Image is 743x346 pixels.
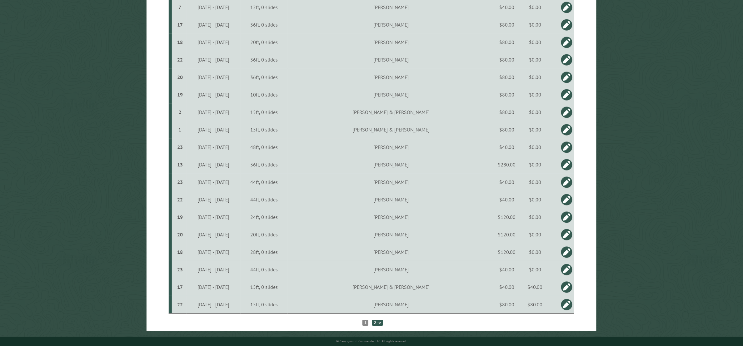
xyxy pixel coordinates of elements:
div: [DATE] - [DATE] [187,301,240,308]
td: [PERSON_NAME] & [PERSON_NAME] [288,121,495,138]
td: [PERSON_NAME] [288,296,495,314]
div: [DATE] - [DATE] [187,57,240,63]
div: 13 [174,161,185,168]
div: [DATE] - [DATE] [187,179,240,185]
td: $0.00 [519,156,551,173]
td: 48ft, 0 slides [241,138,288,156]
td: $0.00 [519,16,551,33]
td: $40.00 [494,138,519,156]
td: $40.00 [494,173,519,191]
td: 20ft, 0 slides [241,33,288,51]
td: $40.00 [494,261,519,278]
div: 2 [174,109,185,115]
td: $80.00 [494,16,519,33]
td: [PERSON_NAME] [288,86,495,103]
div: [DATE] - [DATE] [187,231,240,238]
td: $0.00 [519,261,551,278]
td: $0.00 [519,208,551,226]
div: 1 [174,126,185,133]
div: [DATE] - [DATE] [187,91,240,98]
td: $0.00 [519,86,551,103]
td: $80.00 [494,51,519,68]
td: [PERSON_NAME] [288,68,495,86]
td: $0.00 [519,33,551,51]
div: [DATE] - [DATE] [187,161,240,168]
div: [DATE] - [DATE] [187,214,240,220]
td: 15ft, 0 slides [241,121,288,138]
td: 24ft, 0 slides [241,208,288,226]
td: $120.00 [494,243,519,261]
td: $0.00 [519,191,551,208]
div: [DATE] - [DATE] [187,22,240,28]
td: [PERSON_NAME] [288,16,495,33]
td: 20ft, 0 slides [241,226,288,243]
td: $0.00 [519,138,551,156]
div: [DATE] - [DATE] [187,196,240,203]
td: 15ft, 0 slides [241,296,288,314]
td: [PERSON_NAME] & [PERSON_NAME] [288,103,495,121]
td: $0.00 [519,68,551,86]
td: 36ft, 0 slides [241,156,288,173]
td: 15ft, 0 slides [241,278,288,296]
div: [DATE] - [DATE] [187,4,240,10]
td: [PERSON_NAME] [288,156,495,173]
td: $40.00 [494,191,519,208]
td: 36ft, 0 slides [241,16,288,33]
td: $80.00 [494,68,519,86]
div: 23 [174,266,185,273]
div: 19 [174,214,185,220]
div: [DATE] - [DATE] [187,144,240,150]
div: 18 [174,39,185,45]
td: $0.00 [519,243,551,261]
div: 7 [174,4,185,10]
td: 15ft, 0 slides [241,103,288,121]
small: © Campground Commander LLC. All rights reserved. [336,339,407,343]
div: [DATE] - [DATE] [187,39,240,45]
div: 20 [174,74,185,80]
div: 17 [174,284,185,290]
td: [PERSON_NAME] [288,226,495,243]
td: [PERSON_NAME] [288,138,495,156]
td: $40.00 [494,278,519,296]
td: 36ft, 0 slides [241,68,288,86]
td: $80.00 [494,86,519,103]
td: [PERSON_NAME] [288,191,495,208]
td: $0.00 [519,173,551,191]
td: $120.00 [494,226,519,243]
td: $40.00 [519,278,551,296]
td: 44ft, 0 slides [241,261,288,278]
div: [DATE] - [DATE] [187,284,240,290]
td: $80.00 [519,296,551,314]
td: [PERSON_NAME] [288,51,495,68]
div: [DATE] - [DATE] [187,74,240,80]
td: [PERSON_NAME] [288,208,495,226]
div: [DATE] - [DATE] [187,126,240,133]
td: $0.00 [519,51,551,68]
td: $0.00 [519,121,551,138]
td: 36ft, 0 slides [241,51,288,68]
td: $80.00 [494,121,519,138]
div: 19 [174,91,185,98]
td: [PERSON_NAME] [288,33,495,51]
td: 44ft, 0 slides [241,173,288,191]
div: 17 [174,22,185,28]
div: [DATE] - [DATE] [187,266,240,273]
td: 44ft, 0 slides [241,191,288,208]
div: 22 [174,196,185,203]
td: $0.00 [519,103,551,121]
td: $80.00 [494,103,519,121]
div: [DATE] - [DATE] [187,109,240,115]
div: 22 [174,301,185,308]
td: $120.00 [494,208,519,226]
td: $0.00 [519,226,551,243]
td: 28ft, 0 slides [241,243,288,261]
div: 20 [174,231,185,238]
td: [PERSON_NAME] [288,261,495,278]
div: 18 [174,249,185,255]
div: 23 [174,179,185,185]
span: 1 [362,320,368,326]
div: 23 [174,144,185,150]
div: 22 [174,57,185,63]
td: $280.00 [494,156,519,173]
td: $80.00 [494,296,519,314]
